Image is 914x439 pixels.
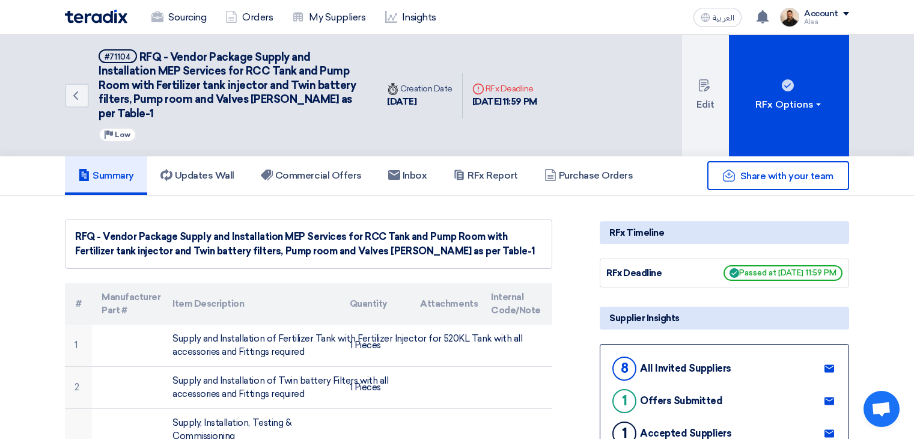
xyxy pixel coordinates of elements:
[682,35,729,156] button: Edit
[481,283,552,325] th: Internal Code/Note
[606,266,696,280] div: RFx Deadline
[740,170,833,182] span: Share with your team
[640,395,722,407] div: Offers Submitted
[340,325,411,367] td: 1 Pieces
[65,283,92,325] th: #
[472,82,537,95] div: RFx Deadline
[75,230,542,259] div: RFQ - Vendor Package Supply and Installation MEP Services for RCC Tank and Pump Room with Fertili...
[388,170,427,182] h5: Inbox
[729,35,849,156] button: RFx Options
[713,14,734,22] span: العربية
[340,283,411,325] th: Quantity
[531,156,647,195] a: Purchase Orders
[163,325,340,367] td: Supply and Installation of Fertilizer Tank with Fertilizer Injector for 520KL Tank with all acces...
[160,170,234,182] h5: Updates Wall
[472,95,537,109] div: [DATE] 11:59 PM
[387,82,452,95] div: Creation Date
[147,156,248,195] a: Updates Wall
[804,19,849,25] div: Alaa
[600,221,849,244] div: RFx Timeline
[282,4,375,31] a: My Suppliers
[248,156,375,195] a: Commercial Offers
[755,97,823,112] div: RFx Options
[387,95,452,109] div: [DATE]
[724,265,842,281] span: Passed at [DATE] 11:59 PM
[600,307,849,330] div: Supplier Insights
[65,156,147,195] a: Summary
[105,53,131,61] div: #71104
[163,366,340,408] td: Supply and Installation of Twin battery Filters with all accessories and Fittings required
[92,283,163,325] th: Manufacturer Part #
[864,391,900,427] a: Open chat
[115,130,130,139] span: Low
[544,170,633,182] h5: Purchase Orders
[340,366,411,408] td: 1 Pieces
[99,49,363,121] h5: RFQ - Vendor Package Supply and Installation MEP Services for RCC Tank and Pump Room with Fertili...
[375,156,440,195] a: Inbox
[453,170,517,182] h5: RFx Report
[65,10,127,23] img: Teradix logo
[78,170,134,182] h5: Summary
[804,9,838,19] div: Account
[440,156,531,195] a: RFx Report
[65,366,92,408] td: 2
[216,4,282,31] a: Orders
[780,8,799,27] img: MAA_1717931611039.JPG
[99,51,356,120] span: RFQ - Vendor Package Supply and Installation MEP Services for RCC Tank and Pump Room with Fertili...
[163,283,340,325] th: Item Description
[65,325,92,367] td: 1
[693,8,742,27] button: العربية
[640,363,731,374] div: All Invited Suppliers
[261,170,362,182] h5: Commercial Offers
[612,389,636,413] div: 1
[640,428,731,439] div: Accepted Suppliers
[376,4,446,31] a: Insights
[142,4,216,31] a: Sourcing
[612,357,636,381] div: 8
[410,283,481,325] th: Attachments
